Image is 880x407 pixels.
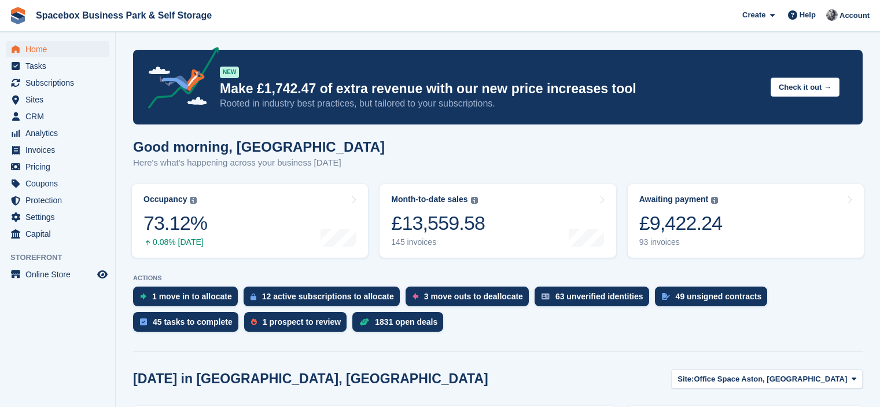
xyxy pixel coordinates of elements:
img: icon-info-grey-7440780725fd019a000dd9b08b2336e03edf1995a4989e88bcd33f0948082b44.svg [471,197,478,204]
div: 1 move in to allocate [152,292,232,301]
span: Tasks [25,58,95,74]
a: menu [6,142,109,158]
a: 45 tasks to complete [133,312,244,338]
span: Online Store [25,266,95,283]
img: move_outs_to_deallocate_icon-f764333ba52eb49d3ac5e1228854f67142a1ed5810a6f6cc68b1a99e826820c5.svg [413,293,418,300]
a: menu [6,125,109,141]
span: Site: [678,373,694,385]
img: deal-1b604bf984904fb50ccaf53a9ad4b4a5d6e5aea283cecdc64d6e3604feb123c2.svg [359,318,369,326]
span: Subscriptions [25,75,95,91]
div: Awaiting payment [639,195,709,204]
span: Create [742,9,765,21]
a: menu [6,192,109,208]
a: menu [6,159,109,175]
span: Storefront [10,252,115,263]
h1: Good morning, [GEOGRAPHIC_DATA] [133,139,385,155]
div: 45 tasks to complete [153,317,233,327]
div: £13,559.58 [391,211,485,235]
p: Make £1,742.47 of extra revenue with our new price increases tool [220,80,761,97]
img: price-adjustments-announcement-icon-8257ccfd72463d97f412b2fc003d46551f7dbcb40ab6d574587a9cd5c0d94... [138,47,219,113]
a: menu [6,75,109,91]
a: 3 move outs to deallocate [406,287,535,312]
img: stora-icon-8386f47178a22dfd0bd8f6a31ec36ba5ce8667c1dd55bd0f319d3a0aa187defe.svg [9,7,27,24]
span: Home [25,41,95,57]
a: menu [6,175,109,192]
span: Analytics [25,125,95,141]
a: menu [6,91,109,108]
a: menu [6,58,109,74]
div: 145 invoices [391,237,485,247]
div: 63 unverified identities [555,292,643,301]
div: 73.12% [143,211,207,235]
div: £9,422.24 [639,211,723,235]
img: icon-info-grey-7440780725fd019a000dd9b08b2336e03edf1995a4989e88bcd33f0948082b44.svg [190,197,197,204]
p: ACTIONS [133,274,863,282]
a: Preview store [95,267,109,281]
img: icon-info-grey-7440780725fd019a000dd9b08b2336e03edf1995a4989e88bcd33f0948082b44.svg [711,197,718,204]
div: 1831 open deals [375,317,437,327]
img: SUDIPTA VIRMANI [826,9,838,21]
div: 93 invoices [639,237,723,247]
span: CRM [25,108,95,124]
a: 1 move in to allocate [133,287,244,312]
span: Settings [25,209,95,225]
span: Coupons [25,175,95,192]
span: Sites [25,91,95,108]
a: menu [6,209,109,225]
div: 1 prospect to review [263,317,341,327]
a: 1 prospect to review [244,312,352,338]
a: 49 unsigned contracts [655,287,774,312]
a: menu [6,226,109,242]
a: menu [6,41,109,57]
img: task-75834270c22a3079a89374b754ae025e5fb1db73e45f91037f5363f120a921f8.svg [140,318,147,325]
button: Site: Office Space Aston, [GEOGRAPHIC_DATA] [671,369,863,388]
button: Check it out → [771,78,840,97]
a: Spacebox Business Park & Self Storage [31,6,216,25]
a: 1831 open deals [352,312,449,338]
span: Help [800,9,816,21]
p: Here's what's happening across your business [DATE] [133,156,385,170]
span: Protection [25,192,95,208]
div: Occupancy [143,195,187,204]
img: active_subscription_to_allocate_icon-d502201f5373d7db506a760aba3b589e785aa758c864c3986d89f69b8ff3... [251,293,256,300]
span: Capital [25,226,95,242]
div: 0.08% [DATE] [143,237,207,247]
div: 12 active subscriptions to allocate [262,292,394,301]
div: 3 move outs to deallocate [424,292,523,301]
div: NEW [220,67,239,78]
a: Month-to-date sales £13,559.58 145 invoices [380,184,616,258]
img: move_ins_to_allocate_icon-fdf77a2bb77ea45bf5b3d319d69a93e2d87916cf1d5bf7949dd705db3b84f3ca.svg [140,293,146,300]
span: Account [840,10,870,21]
a: 63 unverified identities [535,287,655,312]
a: 12 active subscriptions to allocate [244,287,406,312]
a: menu [6,266,109,283]
img: prospect-51fa495bee0391a8d652442698ab0144808aea92771e9ea1ae160a38d050c398.svg [251,318,257,325]
a: Occupancy 73.12% 0.08% [DATE] [132,184,368,258]
img: contract_signature_icon-13c848040528278c33f63329250d36e43548de30e8caae1d1a13099fd9432cc5.svg [662,293,670,300]
span: Pricing [25,159,95,175]
a: Awaiting payment £9,422.24 93 invoices [628,184,864,258]
a: menu [6,108,109,124]
div: 49 unsigned contracts [676,292,762,301]
h2: [DATE] in [GEOGRAPHIC_DATA], [GEOGRAPHIC_DATA] [133,371,488,387]
p: Rooted in industry best practices, but tailored to your subscriptions. [220,97,761,110]
span: Office Space Aston, [GEOGRAPHIC_DATA] [694,373,847,385]
img: verify_identity-adf6edd0f0f0b5bbfe63781bf79b02c33cf7c696d77639b501bdc392416b5a36.svg [542,293,550,300]
div: Month-to-date sales [391,195,467,204]
span: Invoices [25,142,95,158]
